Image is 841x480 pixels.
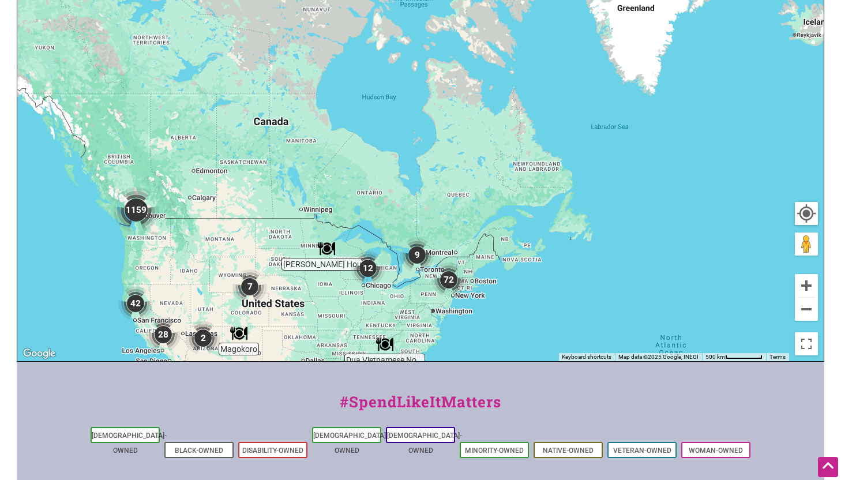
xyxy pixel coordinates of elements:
div: 7 [232,269,267,304]
div: 28 [146,317,181,352]
button: Your Location [795,202,818,225]
a: [DEMOGRAPHIC_DATA]-Owned [92,432,167,455]
div: Dua Vietnamese Noodle Soup [376,336,393,353]
div: Magokoro [230,325,247,342]
button: Map Scale: 500 km per 61 pixels [702,353,766,361]
a: [DEMOGRAPHIC_DATA]-Owned [387,432,462,455]
div: 42 [118,286,153,321]
a: Native-Owned [543,447,594,455]
a: Black-Owned [175,447,223,455]
a: Woman-Owned [689,447,743,455]
a: Terms [769,354,786,360]
button: Keyboard shortcuts [562,353,611,361]
a: Disability-Owned [242,447,303,455]
a: Minority-Owned [465,447,524,455]
button: Zoom in [795,274,818,297]
button: Zoom out [795,298,818,321]
div: 1159 [113,187,159,233]
div: 12 [351,251,385,286]
div: Kimchi Tofu House [318,240,335,257]
span: Map data ©2025 Google, INEGI [618,354,699,360]
span: 500 km [705,354,725,360]
button: Drag Pegman onto the map to open Street View [795,232,818,256]
div: Scroll Back to Top [818,457,838,477]
a: Veteran-Owned [613,447,671,455]
img: Google [20,346,58,361]
div: 2 [186,321,220,355]
div: #SpendLikeItMatters [17,391,824,425]
button: Toggle fullscreen view [794,331,819,356]
a: [DEMOGRAPHIC_DATA]-Owned [313,432,388,455]
div: 9 [400,238,434,272]
div: 72 [431,262,466,297]
a: Open this area in Google Maps (opens a new window) [20,346,58,361]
